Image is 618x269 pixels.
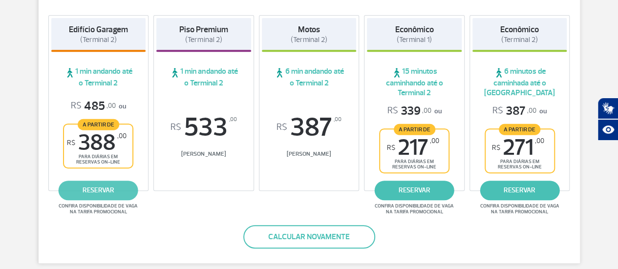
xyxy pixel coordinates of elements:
span: Confira disponibilidade de vaga na tarifa promocional [57,203,139,215]
sup: ,00 [229,114,236,125]
span: (Terminal 1) [397,35,432,44]
sup: R$ [67,139,75,147]
p: ou [71,99,126,114]
span: 485 [71,99,116,114]
button: Abrir recursos assistivos. [597,119,618,141]
a: reservar [59,181,138,200]
p: ou [492,103,547,119]
sup: ,00 [334,114,341,125]
span: 339 [387,103,431,119]
sup: R$ [277,122,287,133]
sup: R$ [492,144,500,152]
span: 15 minutos caminhando até o Terminal 2 [367,66,462,98]
span: 387 [262,114,357,141]
span: Confira disponibilidade de vaga na tarifa promocional [373,203,455,215]
span: 271 [492,137,544,159]
sup: ,00 [117,132,127,140]
span: A partir de [78,119,119,130]
span: (Terminal 2) [501,35,538,44]
span: 1 min andando até o Terminal 2 [156,66,251,88]
span: (Terminal 2) [291,35,327,44]
span: A partir de [394,124,435,135]
strong: Motos [298,24,320,35]
button: Calcular novamente [243,225,375,248]
span: para diárias em reservas on-line [494,159,546,170]
span: 217 [387,137,439,159]
a: reservar [375,181,454,200]
span: A partir de [499,124,540,135]
strong: Edifício Garagem [69,24,128,35]
span: 387 [492,103,536,119]
button: Abrir tradutor de língua de sinais. [597,98,618,119]
span: para diárias em reservas on-line [388,159,440,170]
span: [PERSON_NAME] [156,150,251,158]
span: (Terminal 2) [80,35,117,44]
strong: Piso Premium [179,24,228,35]
span: Confira disponibilidade de vaga na tarifa promocional [479,203,561,215]
sup: R$ [387,144,395,152]
span: (Terminal 2) [185,35,222,44]
span: [PERSON_NAME] [262,150,357,158]
span: 1 min andando até o Terminal 2 [51,66,146,88]
span: para diárias em reservas on-line [72,154,124,165]
span: 6 minutos de caminhada até o [GEOGRAPHIC_DATA] [472,66,567,98]
p: ou [387,103,442,119]
sup: R$ [170,122,181,133]
sup: ,00 [535,137,544,145]
sup: ,00 [430,137,439,145]
div: Plugin de acessibilidade da Hand Talk. [597,98,618,141]
strong: Econômico [500,24,539,35]
span: 533 [156,114,251,141]
a: reservar [480,181,559,200]
strong: Econômico [395,24,434,35]
span: 388 [67,132,127,154]
span: 6 min andando até o Terminal 2 [262,66,357,88]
